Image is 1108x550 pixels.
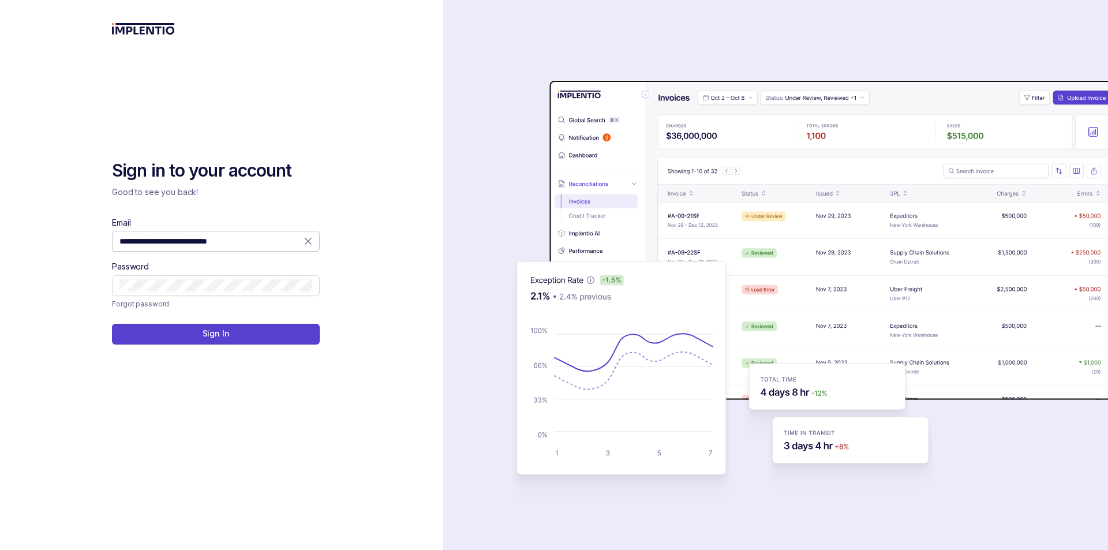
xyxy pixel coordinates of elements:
[112,186,320,198] p: Good to see you back!
[112,159,320,182] h2: Sign in to your account
[112,298,169,310] p: Forgot password
[112,298,169,310] a: Link Forgot password
[112,23,175,35] img: logo
[203,328,230,339] p: Sign In
[112,217,130,229] label: Email
[112,261,149,272] label: Password
[112,324,320,345] button: Sign In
